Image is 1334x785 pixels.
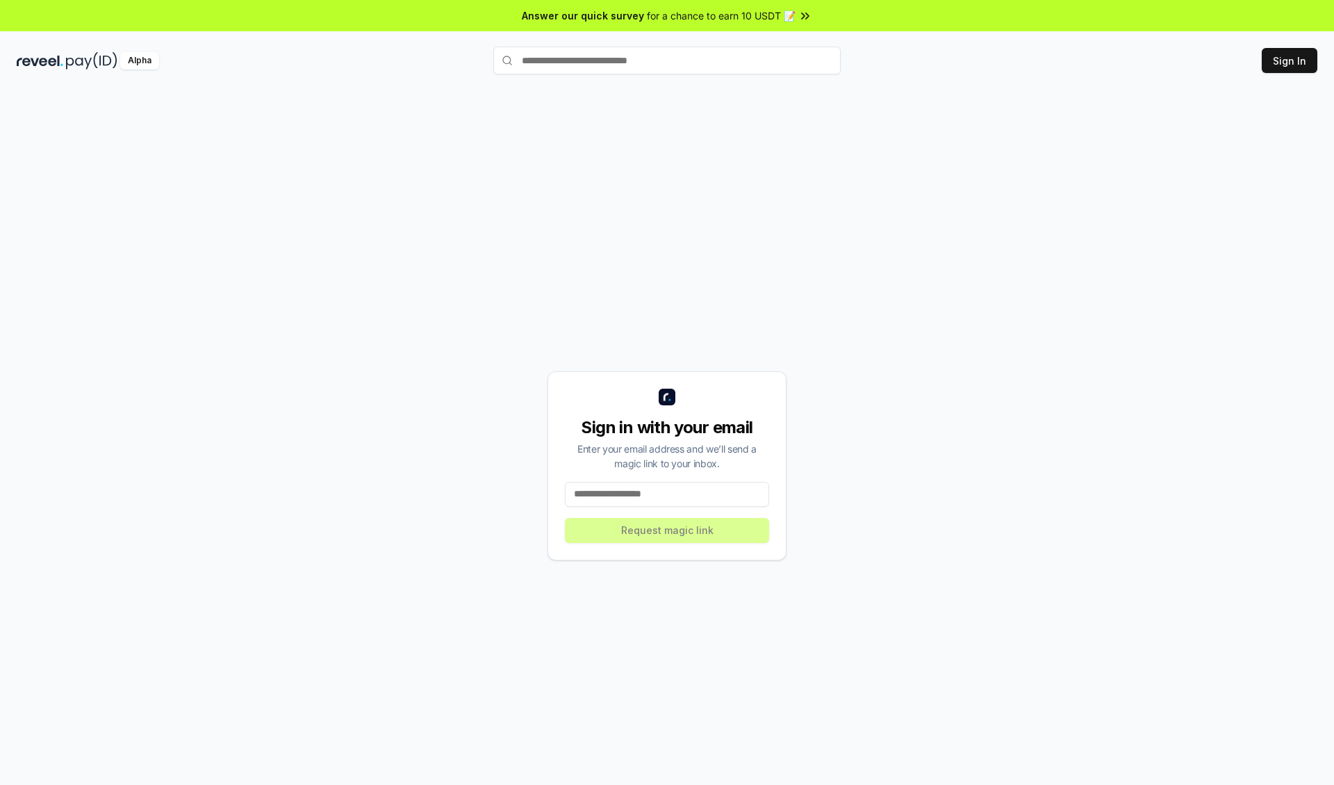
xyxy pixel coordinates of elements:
img: pay_id [66,52,117,70]
div: Alpha [120,52,159,70]
div: Sign in with your email [565,416,769,439]
span: Answer our quick survey [522,8,644,23]
img: reveel_dark [17,52,63,70]
button: Sign In [1262,48,1317,73]
img: logo_small [659,389,675,405]
span: for a chance to earn 10 USDT 📝 [647,8,796,23]
div: Enter your email address and we’ll send a magic link to your inbox. [565,442,769,471]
